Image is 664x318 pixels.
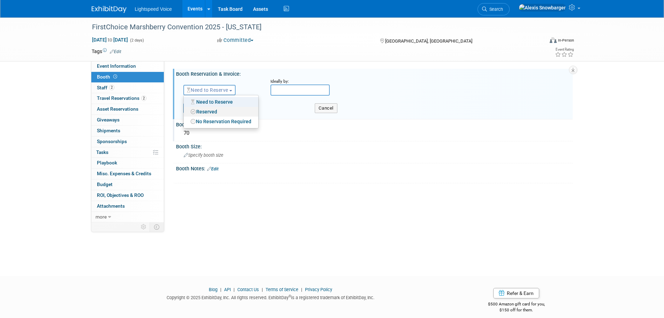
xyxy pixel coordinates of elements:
[176,141,573,150] div: Booth Size:
[184,117,258,126] a: No Reservation Required
[91,201,164,212] a: Attachments
[97,203,125,209] span: Attachments
[91,169,164,179] a: Misc. Expenses & Credits
[91,147,164,158] a: Tasks
[92,37,128,43] span: [DATE] [DATE]
[209,287,217,292] a: Blog
[232,287,236,292] span: |
[184,107,258,117] a: Reserved
[92,48,121,55] td: Tags
[97,117,120,123] span: Giveaways
[493,288,539,298] a: Refer & Earn
[135,6,172,12] span: Lightspeed Voice
[91,212,164,222] a: more
[96,149,108,155] span: Tasks
[141,96,146,101] span: 2
[97,74,119,80] span: Booth
[460,297,573,313] div: $500 Amazon gift card for you,
[91,83,164,93] a: Staff2
[215,37,256,44] button: Committed
[91,190,164,201] a: ROI, Objectives & ROO
[183,85,236,95] button: Need to Reserve
[97,171,151,176] span: Misc. Expenses & Credits
[176,163,573,172] div: Booth Notes:
[91,136,164,147] a: Sponsorships
[91,72,164,82] a: Booth
[91,104,164,114] a: Asset Reservations
[460,307,573,313] div: $150 off for them.
[112,74,119,79] span: Booth not reserved yet
[91,61,164,72] a: Event Information
[138,222,150,231] td: Personalize Event Tab Strip
[519,4,566,12] img: Alexis Snowbarger
[97,63,136,69] span: Event Information
[555,48,574,51] div: Event Rating
[150,222,164,231] td: Toggle Event Tabs
[176,119,573,128] div: Booth Number:
[181,128,567,139] div: 70
[91,115,164,125] a: Giveaways
[97,139,127,144] span: Sponsorships
[503,36,574,47] div: Event Format
[91,179,164,190] a: Budget
[107,37,113,43] span: to
[478,3,510,15] a: Search
[97,192,144,198] span: ROI, Objectives & ROO
[305,287,332,292] a: Privacy Policy
[224,287,231,292] a: API
[97,106,138,112] span: Asset Reservations
[97,128,120,133] span: Shipments
[184,153,223,158] span: Specify booth size
[96,214,107,220] span: more
[97,85,114,90] span: Staff
[558,38,574,43] div: In-Person
[385,38,472,44] span: [GEOGRAPHIC_DATA], [GEOGRAPHIC_DATA]
[97,95,146,101] span: Travel Reservations
[207,167,219,171] a: Edit
[219,287,223,292] span: |
[129,38,144,43] span: (2 days)
[92,293,450,301] div: Copyright © 2025 ExhibitDay, Inc. All rights reserved. ExhibitDay is a registered trademark of Ex...
[550,37,557,43] img: Format-Inperson.png
[91,93,164,104] a: Travel Reservations2
[237,287,259,292] a: Contact Us
[91,158,164,168] a: Playbook
[110,49,121,54] a: Edit
[97,182,113,187] span: Budget
[487,7,503,12] span: Search
[289,294,291,298] sup: ®
[109,85,114,90] span: 2
[184,97,258,107] a: Need to Reserve
[97,160,117,165] span: Playbook
[299,287,304,292] span: |
[176,69,573,77] div: Booth Reservation & Invoice:
[91,126,164,136] a: Shipments
[260,287,265,292] span: |
[315,103,337,113] button: Cancel
[266,287,298,292] a: Terms of Service
[270,79,556,84] div: Ideally by:
[90,21,533,34] div: FirstChoice Marshberry Convention 2025 - [US_STATE]
[92,6,127,13] img: ExhibitDay
[187,87,228,93] span: Need to Reserve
